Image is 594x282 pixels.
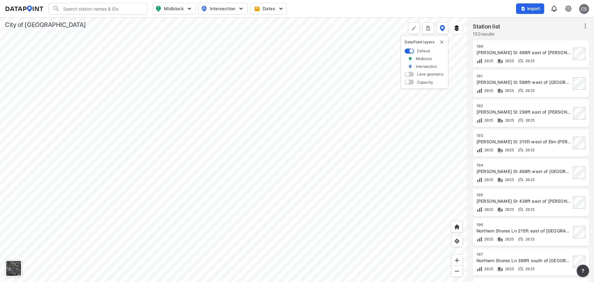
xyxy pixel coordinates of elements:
img: Vehicle speed [518,117,524,124]
div: Northern Shores Ln 390ft south of Daybreak Square Ln [476,258,571,264]
img: 5YPKRKmlfpI5mqlR8AD95paCi+0kK1fRFDJSaMmawlwaeJcJwk9O2fotCW5ve9gAAAAASUVORK5CYII= [186,6,192,12]
div: 105 [476,193,571,197]
img: Volume count [476,177,483,183]
span: Intersection [201,5,243,12]
img: Vehicle speed [518,88,524,94]
div: Lawrence St 430ft east of Randleman Rd [476,198,571,204]
img: MAAAAAElFTkSuQmCC [454,268,460,274]
div: Terrell St 500ft west of Elm-Eugene St [476,79,571,85]
div: 102 [476,103,571,108]
button: Import [516,3,544,14]
img: Vehicle class [497,147,503,153]
span: 2025 [503,59,514,63]
div: Erwin St 290ft east of Randleman Rd [476,109,571,115]
span: 2025 [483,267,493,271]
span: 2025 [483,237,493,241]
img: Volume count [476,117,483,124]
button: delete [439,40,444,45]
button: Midblock [153,3,196,15]
img: ZvzfEJKXnyWIrJytrsY285QMwk63cM6Drc+sIAAAAASUVORK5CYII= [454,257,460,263]
div: Zoom out [451,265,463,277]
img: map_pin_mid.602f9df1.svg [155,5,162,12]
span: 2025 [483,118,493,123]
div: Terrell St 400ft east of Randleman Rd [476,50,571,56]
span: Dates [255,6,283,12]
div: Zoom in [451,254,463,266]
img: 5YPKRKmlfpI5mqlR8AD95paCi+0kK1fRFDJSaMmawlwaeJcJwk9O2fotCW5ve9gAAAAASUVORK5CYII= [278,6,284,12]
span: 2025 [503,118,514,123]
label: Default [417,48,430,54]
label: Station list [473,22,500,31]
span: 2025 [483,148,493,152]
img: Vehicle class [497,58,503,64]
span: 2025 [524,237,535,241]
span: 2025 [503,88,514,93]
span: 2025 [524,118,535,123]
img: Vehicle speed [518,177,524,183]
span: 2025 [503,207,514,212]
img: xqJnZQTG2JQi0x5lvmkeSNbbgIiQD62bqHG8IfrOzanD0FsRdYrij6fAAAAAElFTkSuQmCC [425,25,431,31]
span: 2025 [503,148,514,152]
span: 2025 [524,59,535,63]
div: View my location [451,235,463,247]
span: 2025 [524,88,535,93]
img: Vehicle speed [518,266,524,272]
img: 8A77J+mXikMhHQAAAAASUVORK5CYII= [550,5,558,12]
span: ? [580,267,585,275]
div: City of [GEOGRAPHIC_DATA] [5,20,86,29]
span: 2025 [524,207,535,212]
button: more [422,22,434,34]
span: 2025 [524,148,535,152]
div: Home [451,221,463,233]
span: 2025 [524,177,535,182]
span: 2025 [503,267,514,271]
button: Intersection [198,3,247,15]
img: Volume count [476,58,483,64]
input: Search [60,4,144,14]
div: Erwin St 315ft west of Elm-Eugene St [476,139,571,145]
div: Lawrence St 480ft west of Elm-Eugene St [476,168,571,175]
img: 5YPKRKmlfpI5mqlR8AD95paCi+0kK1fRFDJSaMmawlwaeJcJwk9O2fotCW5ve9gAAAAASUVORK5CYII= [238,6,244,12]
label: Midblock [416,56,432,61]
button: DataPoint layers [437,22,448,34]
img: Vehicle class [497,266,503,272]
img: +XpAUvaXAN7GudzAAAAAElFTkSuQmCC [454,224,460,230]
img: calendar-gold.39a51dde.svg [254,6,260,12]
label: 152 results [473,31,500,37]
span: Midblock [155,5,192,12]
div: 107 [476,252,571,257]
div: CS [579,4,589,14]
img: Vehicle speed [518,206,524,213]
img: map_pin_int.54838e6b.svg [200,5,208,12]
p: DataPoint layers [405,40,444,45]
img: Vehicle speed [518,236,524,242]
img: layers.ee07997e.svg [454,25,460,31]
span: 2025 [483,177,493,182]
button: External layers [451,22,463,34]
span: 2025 [483,59,493,63]
div: 103 [476,133,571,138]
img: Volume count [476,206,483,213]
img: Vehicle class [497,117,503,124]
a: Import [516,6,547,11]
span: 2025 [524,267,535,271]
span: 2025 [483,88,493,93]
img: Vehicle class [497,206,503,213]
button: more [577,265,589,277]
img: Volume count [476,88,483,94]
img: Vehicle speed [518,58,524,64]
img: marker_Midblock.5ba75e30.svg [408,56,412,61]
img: Vehicle speed [518,147,524,153]
div: Toggle basemap [5,260,22,277]
div: 100 [476,44,571,49]
img: Volume count [476,147,483,153]
span: 2025 [503,237,514,241]
div: Northern Shores Ln 215ft east of Angler Ln [476,228,571,234]
label: Lane geometry [417,72,444,77]
img: marker_Intersection.6861001b.svg [408,64,412,69]
img: data-point-layers.37681fc9.svg [440,25,445,31]
img: Vehicle class [497,177,503,183]
label: Capacity [417,80,433,85]
div: Polygon tool [408,22,420,34]
img: Vehicle class [497,236,503,242]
